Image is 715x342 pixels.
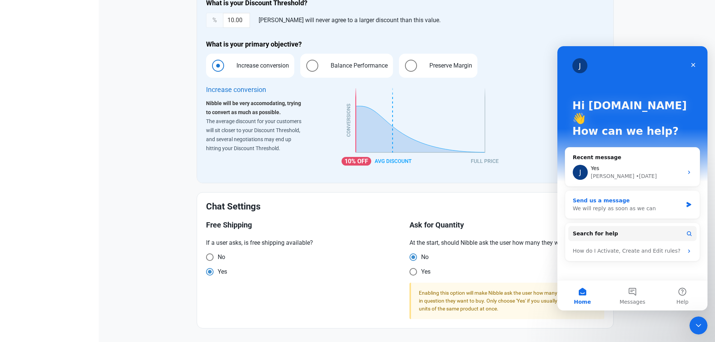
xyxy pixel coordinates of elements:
[206,202,604,212] h2: Chat Settings
[256,13,444,28] div: [PERSON_NAME] will never agree to a larger discount than this value.
[323,61,391,70] span: Balance Performance
[206,117,305,153] p: The average discount for your customers will sit closer to your Discount Threshold, and several n...
[206,84,266,96] div: Increase conversion
[229,61,293,70] span: Increase conversion
[409,221,604,229] h3: Ask for Quantity
[689,316,707,334] iframe: Intercom live chat
[214,268,227,276] span: Yes
[206,238,401,247] p: If a user asks, is free shipping available?
[421,61,476,70] span: Preserve Margin
[342,84,501,171] img: objective-increase-conversion.svg
[417,253,429,261] span: No
[206,100,301,115] strong: Nibble will be very accomodating, trying to convert as much as possible.
[214,253,225,261] span: No
[206,221,401,229] h3: Free Shipping
[206,40,604,49] h4: What is your primary objective?
[557,46,707,310] iframe: Intercom live chat
[419,289,596,312] div: Enabling this option will make Nibble ask the user how many of the product in question they want ...
[342,157,371,166] div: 10%
[417,268,431,276] span: Yes
[409,238,604,247] p: At the start, should Nibble ask the user how many they want to buy?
